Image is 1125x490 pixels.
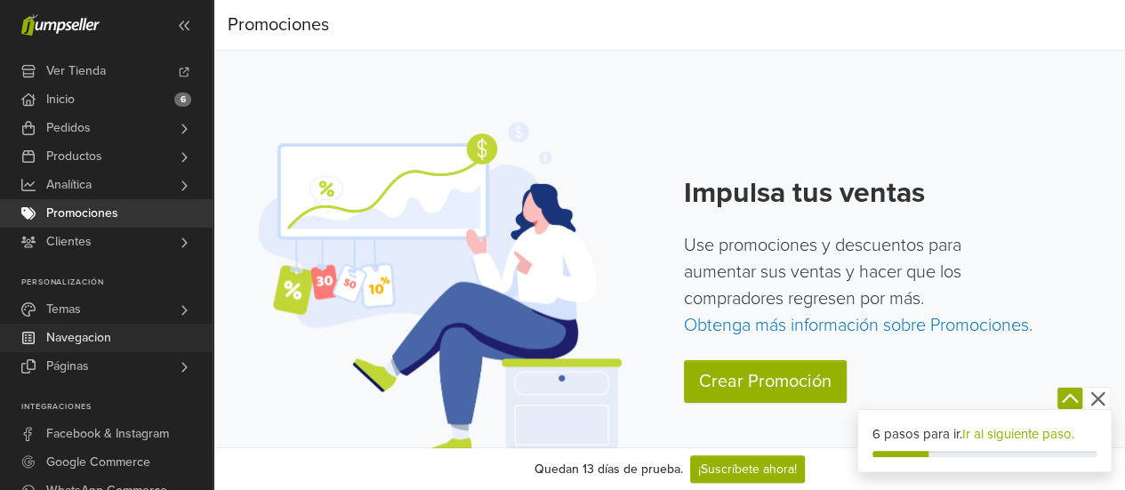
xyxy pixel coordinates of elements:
a: Obtenga más información sobre Promociones. [684,315,1033,336]
span: Facebook & Instagram [46,420,169,448]
div: Quedan 13 días de prueba. [534,460,683,478]
span: Navegacion [46,324,111,352]
p: Integraciones [21,402,213,413]
a: Crear Promoción [684,360,847,403]
p: Use promociones y descuentos para aumentar sus ventas y hacer que los compradores regresen por más. [684,232,1035,339]
a: Ir al siguiente paso. [962,426,1074,442]
img: Product [256,115,627,471]
h2: Impulsa tus ventas [684,176,1035,210]
a: ¡Suscríbete ahora! [690,455,805,483]
span: Temas [46,295,81,324]
span: Productos [46,142,102,171]
span: Pedidos [46,114,91,142]
span: 6 [174,92,191,107]
span: Google Commerce [46,448,150,477]
p: Personalización [21,277,213,288]
span: Analítica [46,171,92,199]
span: Inicio [46,85,75,114]
div: Promociones [228,7,329,43]
span: Promociones [46,199,118,228]
div: 6 pasos para ir. [872,424,1097,445]
span: Ver Tienda [46,57,106,85]
span: Clientes [46,228,92,256]
span: Páginas [46,352,89,381]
